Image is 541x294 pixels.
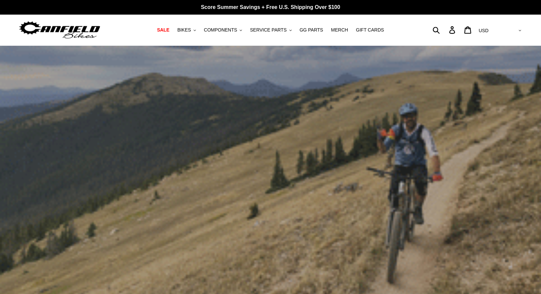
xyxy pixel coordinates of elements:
a: GIFT CARDS [353,26,388,35]
span: COMPONENTS [204,27,237,33]
a: MERCH [328,26,351,35]
a: GG PARTS [296,26,327,35]
button: BIKES [174,26,199,35]
span: SERVICE PARTS [250,27,286,33]
button: COMPONENTS [201,26,245,35]
span: GIFT CARDS [356,27,384,33]
input: Search [436,23,453,37]
span: GG PARTS [300,27,323,33]
span: BIKES [177,27,191,33]
span: SALE [157,27,169,33]
img: Canfield Bikes [18,20,101,40]
span: MERCH [331,27,348,33]
button: SERVICE PARTS [247,26,295,35]
a: SALE [154,26,173,35]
